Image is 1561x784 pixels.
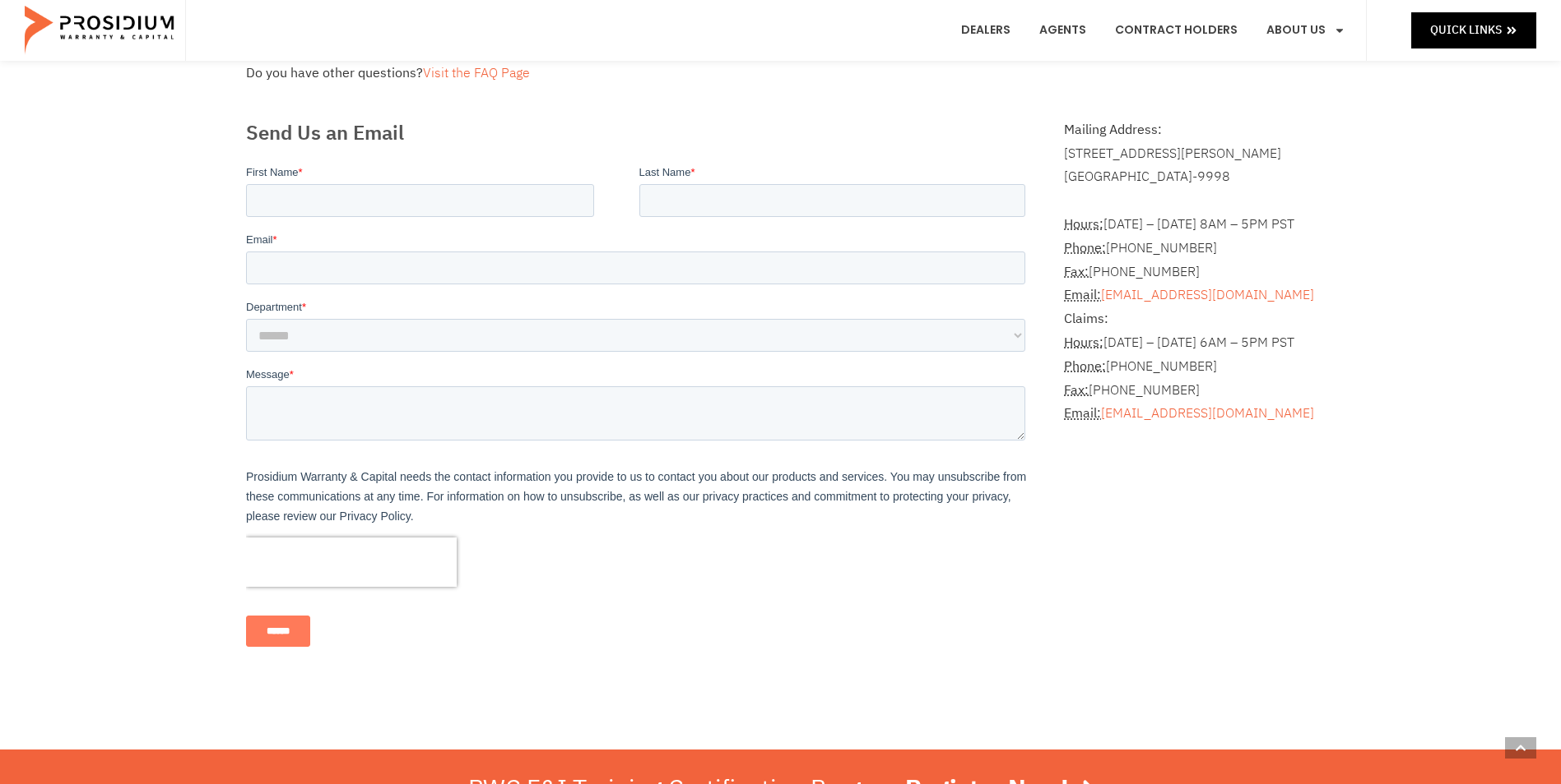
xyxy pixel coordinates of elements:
[1064,380,1089,400] abbr: Fax
[1064,214,1103,234] abbr: Hours
[1064,165,1315,189] div: [GEOGRAPHIC_DATA]-9998
[246,164,1032,676] iframe: Form 0
[1064,404,1101,423] strong: Email:
[1064,357,1106,376] abbr: Phone Number
[1064,285,1101,305] abbr: Email Address
[1064,404,1101,423] abbr: Email Address
[246,62,1316,85] div: Do you have other questions?
[1064,307,1315,426] p: [DATE] – [DATE] 6AM – 5PM PST [PHONE_NUMBER] [PHONE_NUMBER]
[1064,333,1103,353] abbr: Hours
[1101,404,1314,423] a: [EMAIL_ADDRESS][DOMAIN_NAME]
[1064,238,1106,258] strong: Phone:
[1430,20,1502,40] span: Quick Links
[1064,142,1315,166] div: [STREET_ADDRESS][PERSON_NAME]
[1064,120,1162,140] b: Mailing Address:
[1101,285,1314,305] a: [EMAIL_ADDRESS][DOMAIN_NAME]
[1411,12,1536,48] a: Quick Links
[1064,285,1101,305] strong: Email:
[1064,189,1315,426] address: [DATE] – [DATE] 8AM – 5PM PST [PHONE_NUMBER] [PHONE_NUMBER]
[1064,214,1103,234] strong: Hours:
[1064,262,1089,282] abbr: Fax
[1064,309,1108,329] b: Claims:
[1064,357,1106,376] strong: Phone:
[246,118,1032,148] h2: Send Us an Email
[423,63,530,83] a: Visit the FAQ Page
[1064,238,1106,258] abbr: Phone Number
[1064,380,1089,400] strong: Fax:
[1064,262,1089,282] strong: Fax:
[1064,333,1103,353] strong: Hours:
